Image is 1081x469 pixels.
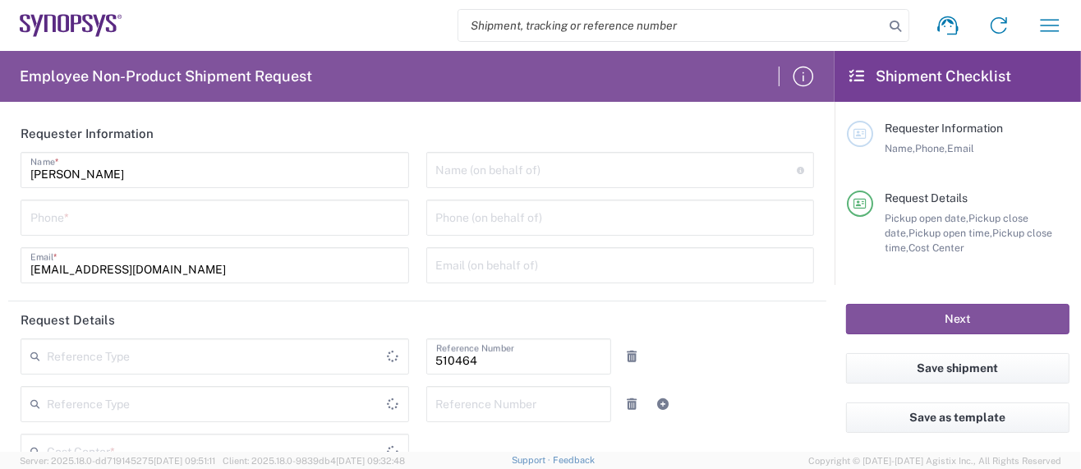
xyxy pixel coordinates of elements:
[885,191,968,205] span: Request Details
[223,456,405,466] span: Client: 2025.18.0-9839db4
[808,453,1061,468] span: Copyright © [DATE]-[DATE] Agistix Inc., All Rights Reserved
[336,456,405,466] span: [DATE] 09:32:48
[915,142,947,154] span: Phone,
[947,142,974,154] span: Email
[846,353,1069,384] button: Save shipment
[885,122,1003,135] span: Requester Information
[908,227,992,239] span: Pickup open time,
[458,10,884,41] input: Shipment, tracking or reference number
[553,455,595,465] a: Feedback
[620,345,643,368] a: Remove Reference
[849,67,1011,86] h2: Shipment Checklist
[651,393,674,416] a: Add Reference
[21,312,115,329] h2: Request Details
[21,126,154,142] h2: Requester Information
[20,456,215,466] span: Server: 2025.18.0-dd719145275
[846,304,1069,334] button: Next
[885,212,968,224] span: Pickup open date,
[908,241,964,254] span: Cost Center
[512,455,553,465] a: Support
[885,142,915,154] span: Name,
[846,402,1069,433] button: Save as template
[154,456,215,466] span: [DATE] 09:51:11
[620,393,643,416] a: Remove Reference
[20,67,312,86] h2: Employee Non-Product Shipment Request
